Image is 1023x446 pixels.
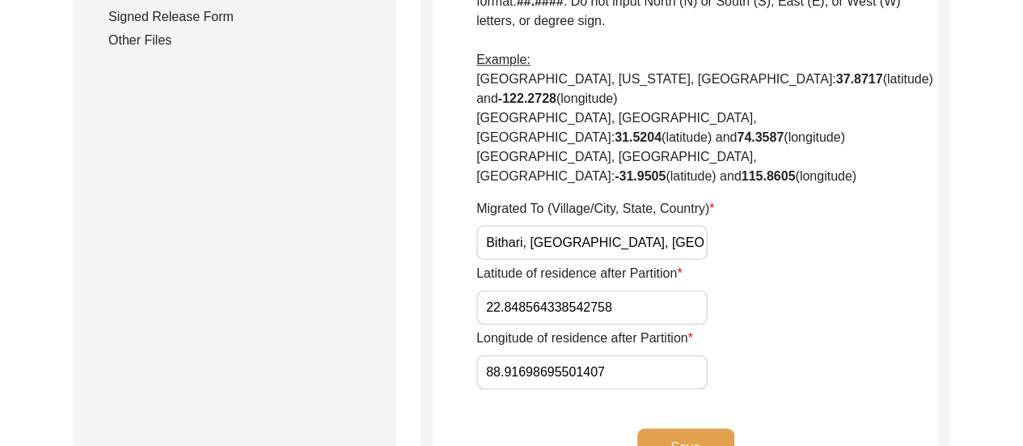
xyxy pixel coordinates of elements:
div: Signed Release Form [108,7,377,27]
b: 115.8605 [742,169,796,183]
b: -31.9505 [615,169,666,183]
b: 74.3587 [737,130,784,144]
b: 31.5204 [615,130,662,144]
label: Migrated To (Village/City, State, Country) [476,199,714,219]
span: Example: [476,53,531,66]
b: 37.8717 [836,72,883,86]
b: -122.2728 [498,91,556,105]
label: Longitude of residence after Partition [476,329,693,348]
div: Other Files [108,31,377,50]
label: Latitude of residence after Partition [476,264,682,283]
